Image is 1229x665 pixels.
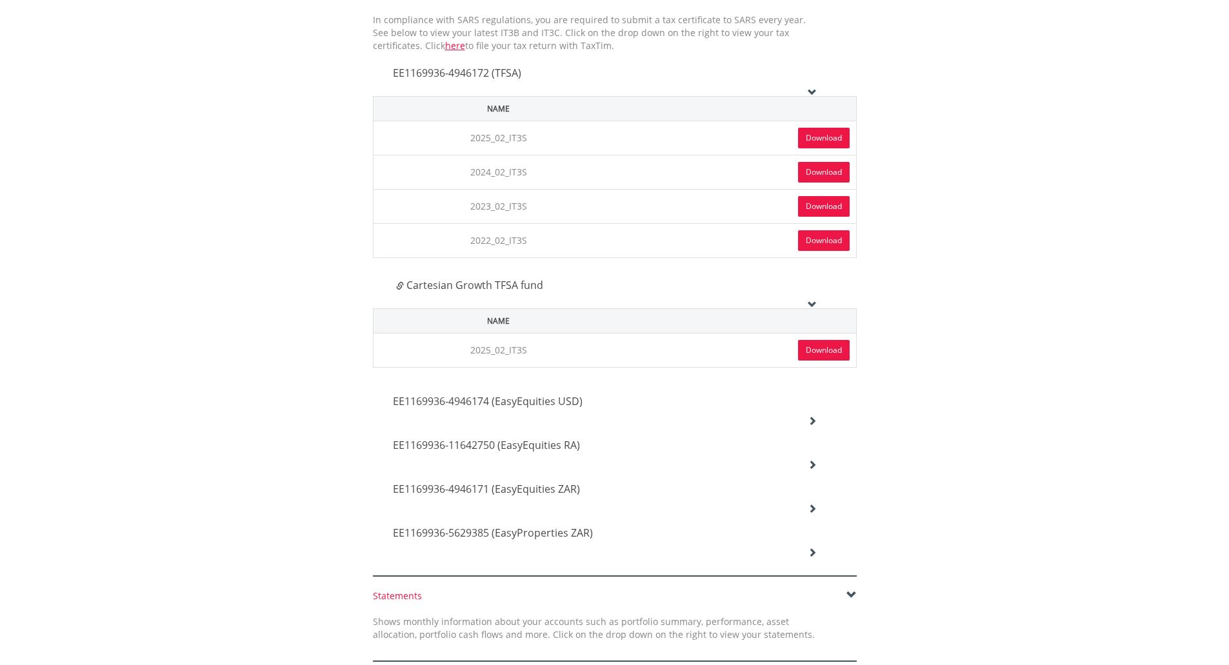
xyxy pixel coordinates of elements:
a: Download [798,196,850,217]
span: EE1169936-11642750 (EasyEquities RA) [393,438,580,452]
td: 2025_02_IT3S [373,121,624,155]
td: 2023_02_IT3S [373,189,624,223]
td: 2022_02_IT3S [373,223,624,257]
div: Shows monthly information about your accounts such as portfolio summary, performance, asset alloc... [363,615,824,641]
a: Download [798,128,850,148]
th: Name [373,308,624,333]
a: Download [798,230,850,251]
span: EE1169936-5629385 (EasyProperties ZAR) [393,526,593,540]
span: Cartesian Growth TFSA fund [406,278,543,292]
th: Name [373,96,624,121]
span: In compliance with SARS regulations, you are required to submit a tax certificate to SARS every y... [373,14,806,52]
span: EE1169936-4946172 (TFSA) [393,66,521,80]
span: EE1169936-4946171 (EasyEquities ZAR) [393,482,580,496]
a: Download [798,340,850,361]
div: Statements [373,590,857,602]
td: 2024_02_IT3S [373,155,624,189]
a: here [445,39,465,52]
span: EE1169936-4946174 (EasyEquities USD) [393,394,583,408]
td: 2025_02_IT3S [373,333,624,367]
span: Click to file your tax return with TaxTim. [425,39,614,52]
a: Download [798,162,850,183]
